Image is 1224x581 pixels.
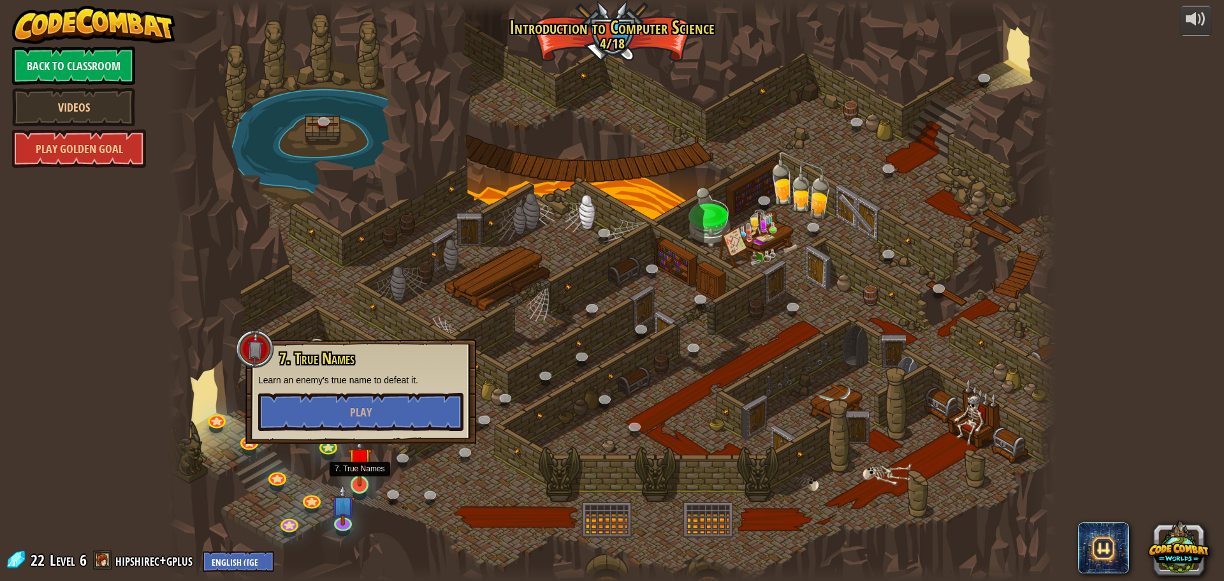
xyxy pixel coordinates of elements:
[331,485,354,526] img: level-banner-unstarted-subscriber.png
[80,550,87,570] span: 6
[258,393,463,431] button: Play
[115,550,196,570] a: hipshirec+gplus
[12,6,175,44] img: CodeCombat - Learn how to code by playing a game
[350,404,372,420] span: Play
[258,374,463,386] p: Learn an enemy's true name to defeat it.
[1180,6,1212,36] button: Adjust volume
[12,129,146,168] a: Play Golden Goal
[31,550,48,570] span: 22
[50,550,75,571] span: Level
[12,47,135,85] a: Back to Classroom
[348,432,372,487] img: level-banner-unstarted.png
[12,88,135,126] a: Videos
[279,348,354,369] span: 7. True Names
